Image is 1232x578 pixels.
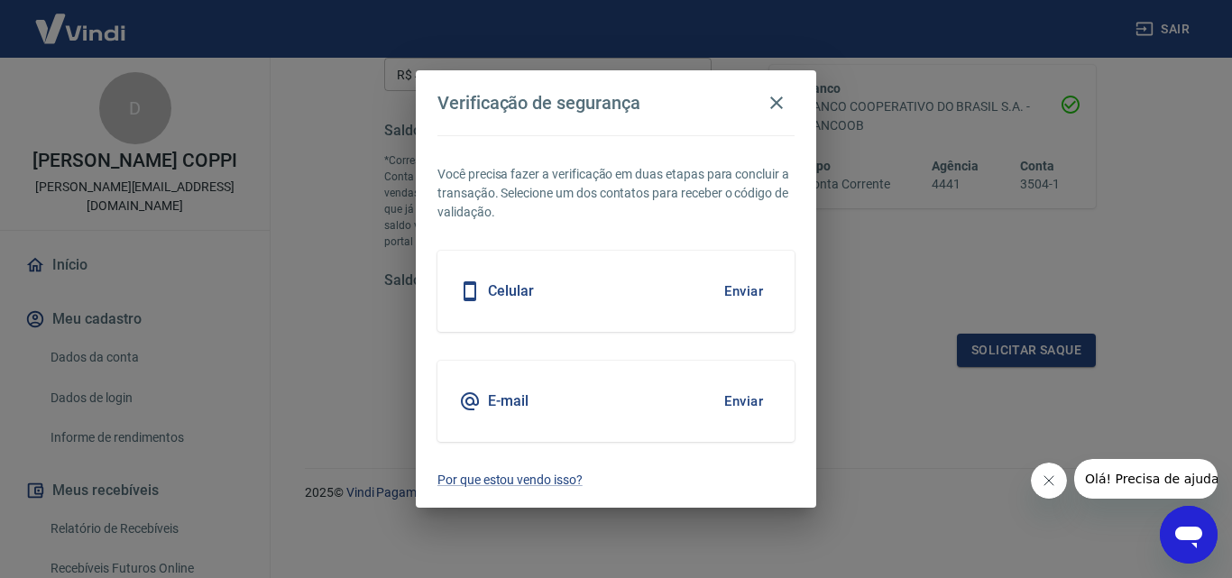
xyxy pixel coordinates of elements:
button: Enviar [714,382,773,420]
button: Enviar [714,272,773,310]
a: Por que estou vendo isso? [437,471,795,490]
iframe: Mensagem da empresa [1074,459,1218,499]
h5: E-mail [488,392,529,410]
iframe: Fechar mensagem [1031,463,1067,499]
h5: Celular [488,282,534,300]
p: Você precisa fazer a verificação em duas etapas para concluir a transação. Selecione um dos conta... [437,165,795,222]
span: Olá! Precisa de ajuda? [11,13,152,27]
h4: Verificação de segurança [437,92,640,114]
iframe: Botão para abrir a janela de mensagens [1160,506,1218,564]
